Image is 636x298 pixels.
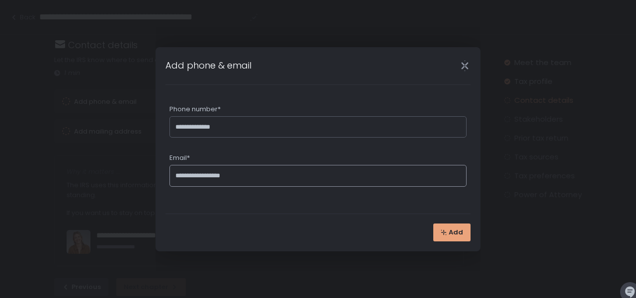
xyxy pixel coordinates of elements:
span: Phone number* [169,105,221,114]
button: Add [433,223,471,241]
span: Add [449,228,463,237]
h1: Add phone & email [165,59,251,72]
div: Close [449,60,480,72]
span: Email* [169,153,190,162]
